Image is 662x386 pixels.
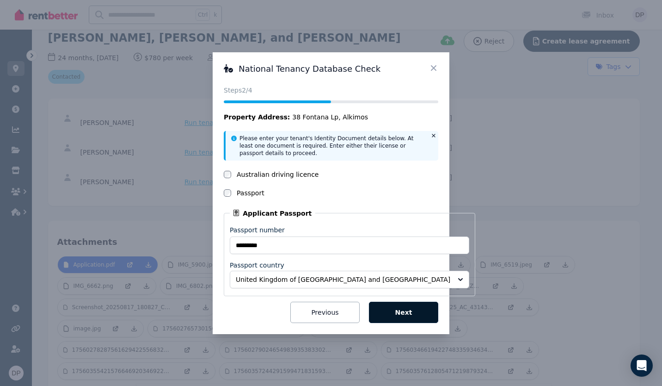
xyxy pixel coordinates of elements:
[237,188,264,198] label: Passport
[224,86,438,95] p: Steps 2 /4
[230,209,315,218] legend: Applicant Passport
[237,170,319,179] label: Australian driving licence
[292,112,368,122] span: 38 Fontana Lp, Alkimos
[230,225,285,235] label: Passport number
[631,355,653,377] div: Open Intercom Messenger
[230,271,469,288] button: United Kingdom of [GEOGRAPHIC_DATA] and [GEOGRAPHIC_DATA]
[290,302,360,323] button: Previous
[369,302,438,323] button: Next
[224,63,438,75] h3: National Tenancy Database Check
[224,113,290,121] span: Property Address:
[236,275,450,284] span: United Kingdom of [GEOGRAPHIC_DATA] and [GEOGRAPHIC_DATA]
[239,135,425,157] p: Please enter your tenant's Identity Document details below. At least one document is required. En...
[230,261,284,269] label: Passport country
